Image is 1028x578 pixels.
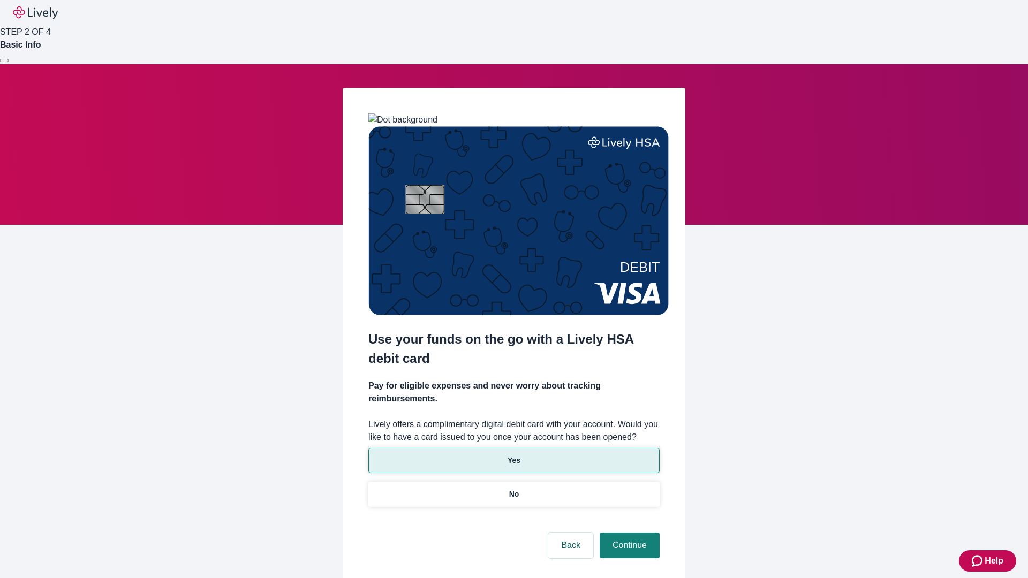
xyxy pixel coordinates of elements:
[600,533,660,558] button: Continue
[985,554,1003,567] span: Help
[13,6,58,19] img: Lively
[368,113,437,126] img: Dot background
[548,533,593,558] button: Back
[368,126,669,315] img: Debit card
[368,379,660,405] h4: Pay for eligible expenses and never worry about tracking reimbursements.
[508,455,520,466] p: Yes
[368,330,660,368] h2: Use your funds on the go with a Lively HSA debit card
[368,482,660,507] button: No
[368,448,660,473] button: Yes
[509,489,519,500] p: No
[959,550,1016,572] button: Zendesk support iconHelp
[972,554,985,567] svg: Zendesk support icon
[368,418,660,444] label: Lively offers a complimentary digital debit card with your account. Would you like to have a card...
